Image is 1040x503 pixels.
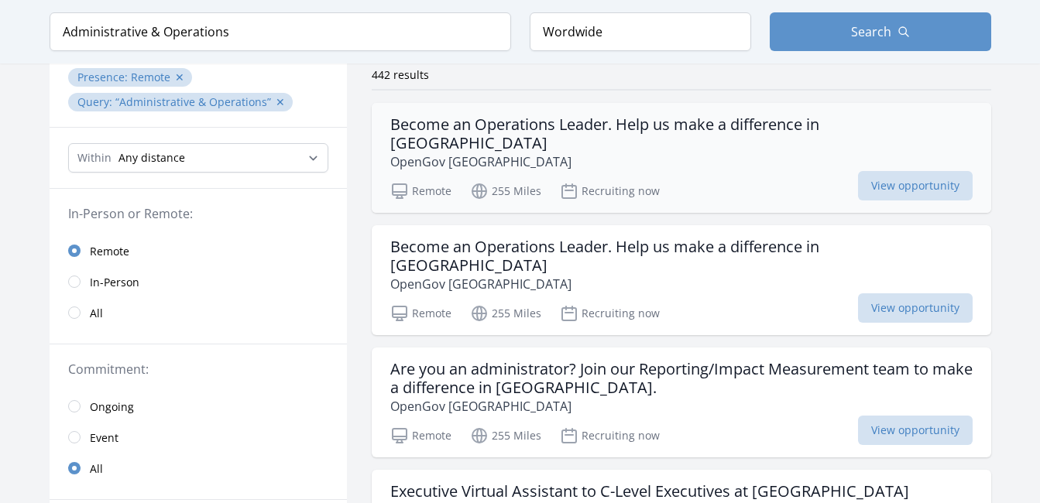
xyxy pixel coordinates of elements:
[68,204,328,223] legend: In-Person or Remote:
[90,244,129,259] span: Remote
[390,238,973,275] h3: Become an Operations Leader. Help us make a difference in [GEOGRAPHIC_DATA]
[390,152,973,171] p: OpenGov [GEOGRAPHIC_DATA]
[390,182,451,200] p: Remote
[50,266,347,297] a: In-Person
[50,12,511,51] input: Keyword
[390,304,451,323] p: Remote
[530,12,751,51] input: Location
[372,347,991,457] a: Are you an administrator? Join our Reporting/Impact Measurement team to make a difference in [GEO...
[131,70,170,84] span: Remote
[115,94,271,109] q: Administrative & Operations
[77,70,131,84] span: Presence :
[560,304,660,323] p: Recruiting now
[90,430,118,446] span: Event
[372,103,991,213] a: Become an Operations Leader. Help us make a difference in [GEOGRAPHIC_DATA] OpenGov [GEOGRAPHIC_D...
[470,304,541,323] p: 255 Miles
[90,306,103,321] span: All
[50,235,347,266] a: Remote
[390,397,973,416] p: OpenGov [GEOGRAPHIC_DATA]
[50,453,347,484] a: All
[470,426,541,445] p: 255 Miles
[50,297,347,328] a: All
[390,360,973,397] h3: Are you an administrator? Join our Reporting/Impact Measurement team to make a difference in [GEO...
[858,416,973,445] span: View opportunity
[372,225,991,335] a: Become an Operations Leader. Help us make a difference in [GEOGRAPHIC_DATA] OpenGov [GEOGRAPHIC_D...
[851,22,891,41] span: Search
[50,391,347,422] a: Ongoing
[390,482,909,501] h3: Executive Virtual Assistant to C-Level Executives at [GEOGRAPHIC_DATA]
[68,143,328,173] select: Search Radius
[390,115,973,152] h3: Become an Operations Leader. Help us make a difference in [GEOGRAPHIC_DATA]
[372,67,429,82] span: 442 results
[276,94,285,110] button: ✕
[470,182,541,200] p: 255 Miles
[770,12,991,51] button: Search
[50,422,347,453] a: Event
[68,360,328,378] legend: Commitment:
[858,171,973,200] span: View opportunity
[390,275,973,293] p: OpenGov [GEOGRAPHIC_DATA]
[90,461,103,477] span: All
[90,275,139,290] span: In-Person
[560,426,660,445] p: Recruiting now
[390,426,451,445] p: Remote
[90,399,134,415] span: Ongoing
[560,182,660,200] p: Recruiting now
[175,70,184,85] button: ✕
[858,293,973,323] span: View opportunity
[77,94,115,109] span: Query :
